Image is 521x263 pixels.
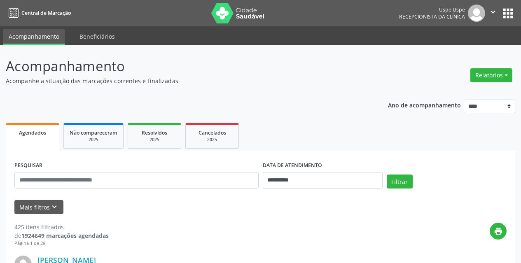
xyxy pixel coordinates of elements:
[21,9,71,16] span: Central de Marcação
[263,159,322,172] label: DATA DE ATENDIMENTO
[488,7,498,16] i: 
[387,175,413,189] button: Filtrar
[399,13,465,20] span: Recepcionista da clínica
[142,129,167,136] span: Resolvidos
[6,6,71,20] a: Central de Marcação
[399,6,465,13] div: Uspe Uspe
[490,223,507,240] button: print
[14,223,109,231] div: 425 itens filtrados
[494,227,503,236] i: print
[192,137,233,143] div: 2025
[6,77,362,85] p: Acompanhe a situação das marcações correntes e finalizadas
[70,129,117,136] span: Não compareceram
[50,202,59,212] i: keyboard_arrow_down
[70,137,117,143] div: 2025
[468,5,485,22] img: img
[485,5,501,22] button: 
[14,200,63,214] button: Mais filtroskeyboard_arrow_down
[470,68,512,82] button: Relatórios
[14,159,42,172] label: PESQUISAR
[3,29,65,45] a: Acompanhamento
[134,137,175,143] div: 2025
[14,240,109,247] div: Página 1 de 29
[21,232,109,240] strong: 1924649 marcações agendadas
[199,129,226,136] span: Cancelados
[19,129,46,136] span: Agendados
[74,29,121,44] a: Beneficiários
[6,56,362,77] p: Acompanhamento
[14,231,109,240] div: de
[501,6,515,21] button: apps
[388,100,461,110] p: Ano de acompanhamento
